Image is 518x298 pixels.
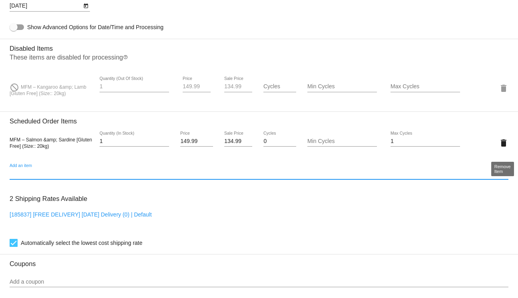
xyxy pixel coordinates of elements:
input: Cycles [263,138,296,145]
input: Sale Price [224,138,252,145]
mat-icon: do_not_disturb [10,83,19,92]
input: Cycles [263,83,296,90]
input: Max Cycles [390,83,460,90]
mat-icon: help_outline [123,55,128,64]
span: MFM – Salmon &amp; Sardine [Gluten Free] (Size:: 20kg) [10,137,92,149]
p: These items are disabled for processing [10,54,508,64]
span: Automatically select the lowest cost shipping rate [21,238,142,248]
input: Price [183,83,211,90]
h3: Coupons [10,254,508,268]
span: Show Advanced Options for Date/Time and Processing [27,23,163,31]
input: Min Cycles [307,138,377,145]
input: Quantity (Out Of Stock) [100,83,169,90]
input: Add an item [10,171,508,177]
a: [185837] [FREE DELIVERY] [DATE] Delivery (0) | Default [10,211,152,218]
input: Add a coupon [10,279,508,285]
button: Open calendar [82,1,90,10]
mat-icon: delete [499,138,508,148]
input: Quantity (In Stock) [100,138,169,145]
input: Max Cycles [390,138,460,145]
input: Price [180,138,213,145]
input: Next Occurrence Date [10,3,82,9]
span: MFM – Kangaroo &amp; Lamb [Gluten Free] (Size:: 20kg) [10,84,86,96]
input: Sale Price [224,83,252,90]
h3: Disabled Items [10,39,508,52]
mat-icon: delete [499,83,508,93]
h3: 2 Shipping Rates Available [10,190,87,207]
input: Min Cycles [307,83,377,90]
h3: Scheduled Order Items [10,111,508,125]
